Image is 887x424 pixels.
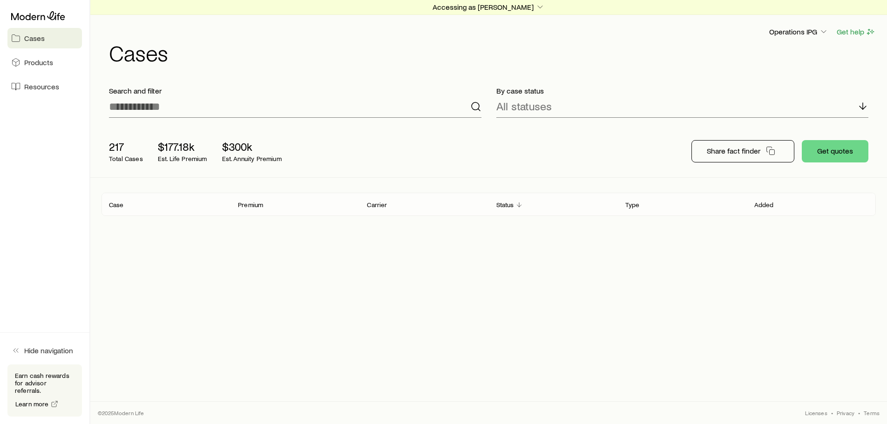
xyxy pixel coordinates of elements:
[836,27,876,37] button: Get help
[109,155,143,162] p: Total Cases
[7,52,82,73] a: Products
[625,201,640,209] p: Type
[805,409,827,417] a: Licenses
[15,372,74,394] p: Earn cash rewards for advisor referrals.
[7,28,82,48] a: Cases
[238,201,263,209] p: Premium
[102,193,876,216] div: Client cases
[24,82,59,91] span: Resources
[754,201,774,209] p: Added
[691,140,794,162] button: Share fact finder
[109,41,876,64] h1: Cases
[222,155,282,162] p: Est. Annuity Premium
[433,2,545,12] p: Accessing as [PERSON_NAME]
[496,201,514,209] p: Status
[109,86,481,95] p: Search and filter
[7,340,82,361] button: Hide navigation
[158,140,207,153] p: $177.18k
[831,409,833,417] span: •
[109,201,124,209] p: Case
[864,409,880,417] a: Terms
[24,34,45,43] span: Cases
[802,140,868,162] button: Get quotes
[496,100,552,113] p: All statuses
[158,155,207,162] p: Est. Life Premium
[15,401,49,407] span: Learn more
[7,364,82,417] div: Earn cash rewards for advisor referrals.Learn more
[837,409,854,417] a: Privacy
[98,409,144,417] p: © 2025 Modern Life
[496,86,869,95] p: By case status
[24,58,53,67] span: Products
[858,409,860,417] span: •
[109,140,143,153] p: 217
[707,146,760,155] p: Share fact finder
[769,27,829,38] button: Operations IPG
[769,27,828,36] p: Operations IPG
[222,140,282,153] p: $300k
[7,76,82,97] a: Resources
[367,201,387,209] p: Carrier
[24,346,73,355] span: Hide navigation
